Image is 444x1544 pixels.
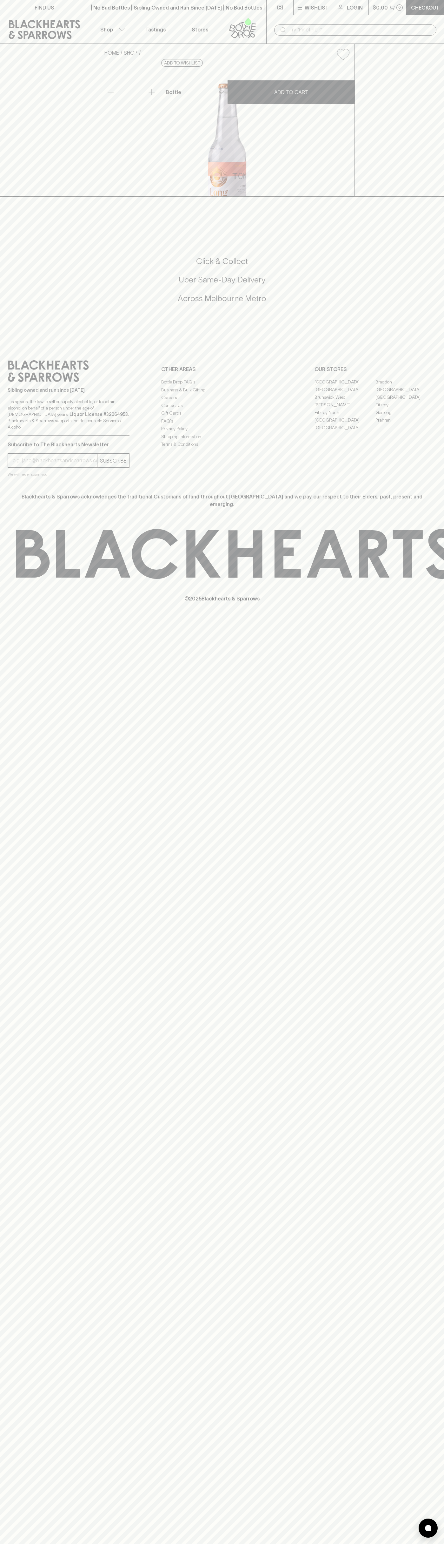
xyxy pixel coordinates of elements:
p: 0 [398,6,401,9]
h5: Click & Collect [8,256,436,267]
p: We will never spam you [8,471,129,477]
p: OUR STORES [315,365,436,373]
button: Add to wishlist [161,59,203,67]
p: Bottle [166,88,181,96]
a: [GEOGRAPHIC_DATA] [375,393,436,401]
p: ADD TO CART [274,88,308,96]
p: Tastings [145,26,166,33]
a: Prahran [375,416,436,424]
a: FAQ's [161,417,283,425]
p: Stores [192,26,208,33]
img: 34137.png [99,65,355,196]
a: [PERSON_NAME] [315,401,375,409]
p: Checkout [411,4,440,11]
p: Shop [100,26,113,33]
p: OTHER AREAS [161,365,283,373]
h5: Across Melbourne Metro [8,293,436,304]
a: [GEOGRAPHIC_DATA] [315,424,375,431]
a: Brunswick West [315,393,375,401]
div: Bottle [163,86,227,98]
a: Braddon [375,378,436,386]
a: Tastings [133,15,178,44]
a: [GEOGRAPHIC_DATA] [315,386,375,393]
a: Stores [178,15,222,44]
p: SUBSCRIBE [100,457,127,464]
p: Wishlist [305,4,329,11]
a: Gift Cards [161,410,283,417]
a: Privacy Policy [161,425,283,433]
p: It is against the law to sell or supply alcohol to, or to obtain alcohol on behalf of a person un... [8,398,129,430]
a: Business & Bulk Gifting [161,386,283,394]
a: Terms & Conditions [161,441,283,448]
a: Bottle Drop FAQ's [161,378,283,386]
a: Fitzroy [375,401,436,409]
button: Shop [89,15,134,44]
a: SHOP [124,50,137,56]
p: FIND US [35,4,54,11]
button: ADD TO CART [228,80,355,104]
a: Shipping Information [161,433,283,440]
p: Login [347,4,363,11]
input: e.g. jane@blackheartsandsparrows.com.au [13,456,97,466]
p: Subscribe to The Blackhearts Newsletter [8,441,129,448]
p: $0.00 [373,4,388,11]
a: HOME [104,50,119,56]
img: bubble-icon [425,1525,431,1531]
h5: Uber Same-Day Delivery [8,274,436,285]
p: Sibling owned and run since [DATE] [8,387,129,393]
strong: Liquor License #32064953 [70,412,128,417]
input: Try "Pinot noir" [289,25,431,35]
a: Fitzroy North [315,409,375,416]
a: [GEOGRAPHIC_DATA] [315,378,375,386]
button: SUBSCRIBE [97,454,129,467]
button: Add to wishlist [335,46,352,63]
a: Contact Us [161,402,283,409]
a: [GEOGRAPHIC_DATA] [375,386,436,393]
p: Blackhearts & Sparrows acknowledges the traditional Custodians of land throughout [GEOGRAPHIC_DAT... [12,493,432,508]
a: Geelong [375,409,436,416]
a: [GEOGRAPHIC_DATA] [315,416,375,424]
div: Call to action block [8,231,436,337]
a: Careers [161,394,283,402]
